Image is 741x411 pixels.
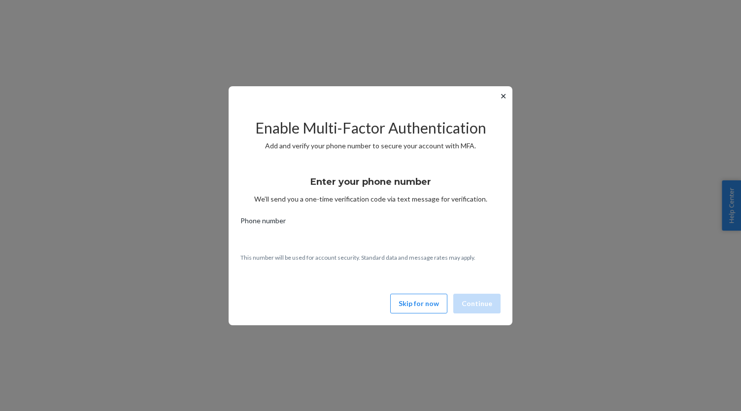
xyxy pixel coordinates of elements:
[240,168,501,204] div: We’ll send you a one-time verification code via text message for verification.
[453,294,501,313] button: Continue
[240,120,501,136] h2: Enable Multi-Factor Authentication
[310,175,431,188] h3: Enter your phone number
[390,294,447,313] button: Skip for now
[498,90,508,102] button: ✕
[240,141,501,151] p: Add and verify your phone number to secure your account with MFA.
[240,216,286,230] span: Phone number
[240,253,501,262] p: This number will be used for account security. Standard data and message rates may apply.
